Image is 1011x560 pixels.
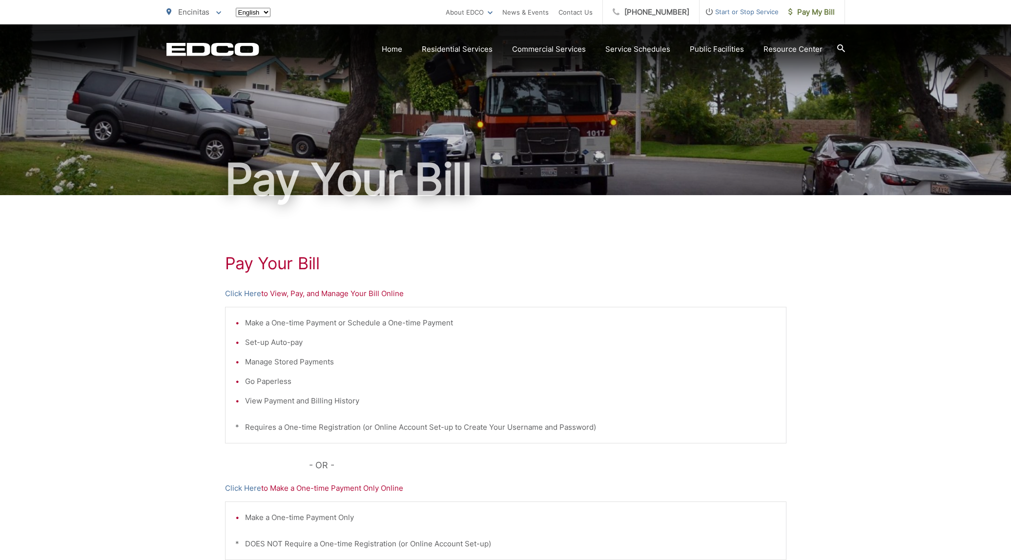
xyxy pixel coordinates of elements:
a: About EDCO [446,6,493,18]
p: - OR - [309,458,786,473]
a: EDCD logo. Return to the homepage. [166,42,259,56]
a: Public Facilities [690,43,744,55]
select: Select a language [236,8,270,17]
h1: Pay Your Bill [166,155,845,204]
li: Manage Stored Payments [245,356,776,368]
a: Residential Services [422,43,493,55]
span: Pay My Bill [788,6,835,18]
a: Contact Us [558,6,593,18]
a: Click Here [225,482,261,494]
li: Go Paperless [245,376,776,387]
span: Encinitas [178,7,209,17]
a: News & Events [502,6,549,18]
h1: Pay Your Bill [225,254,786,273]
a: Commercial Services [512,43,586,55]
p: * Requires a One-time Registration (or Online Account Set-up to Create Your Username and Password) [235,421,776,433]
li: Set-up Auto-pay [245,337,776,348]
a: Service Schedules [605,43,670,55]
a: Resource Center [763,43,823,55]
p: to Make a One-time Payment Only Online [225,482,786,494]
li: View Payment and Billing History [245,395,776,407]
p: * DOES NOT Require a One-time Registration (or Online Account Set-up) [235,538,776,550]
p: to View, Pay, and Manage Your Bill Online [225,288,786,300]
a: Click Here [225,288,261,300]
li: Make a One-time Payment or Schedule a One-time Payment [245,317,776,329]
a: Home [382,43,402,55]
li: Make a One-time Payment Only [245,512,776,523]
